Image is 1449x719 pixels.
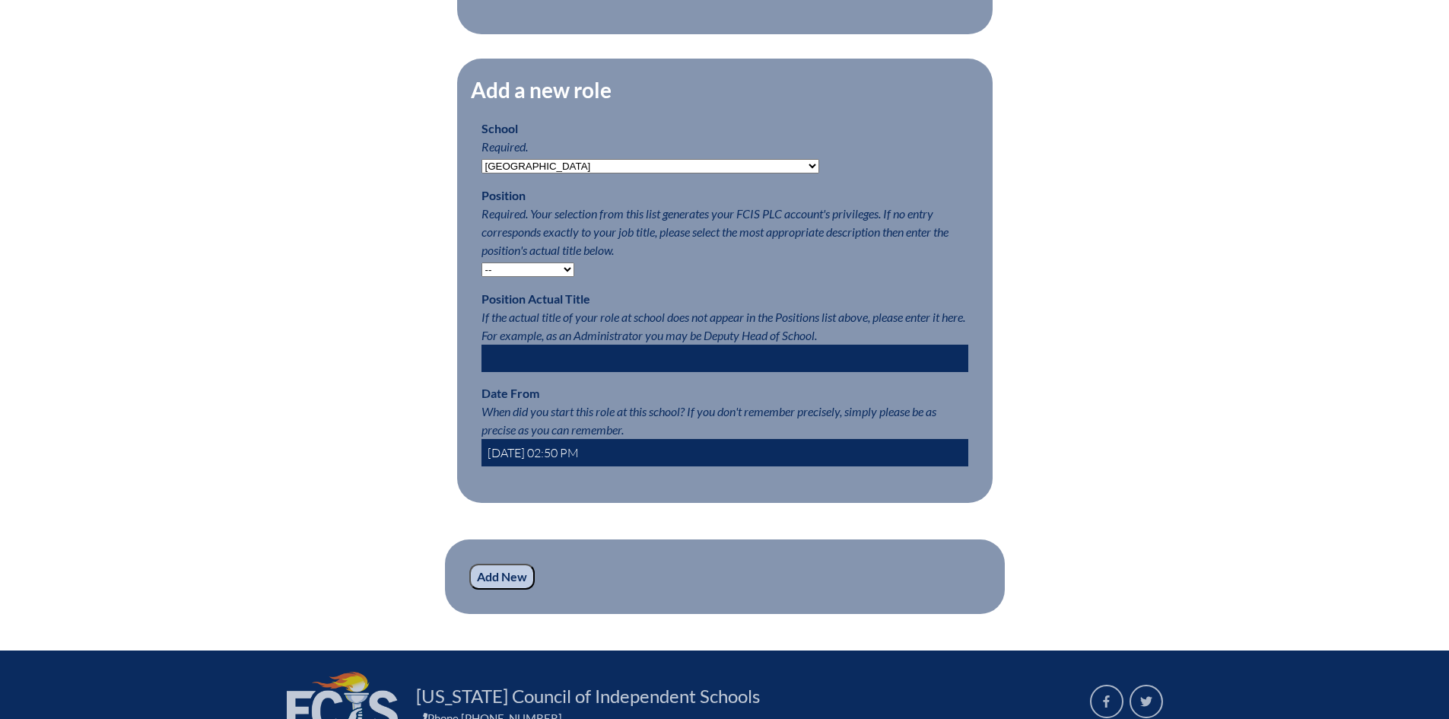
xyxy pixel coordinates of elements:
[481,188,526,202] label: Position
[469,564,535,590] input: Add New
[410,684,766,708] a: [US_STATE] Council of Independent Schools
[481,139,528,154] span: Required.
[481,291,590,306] label: Position Actual Title
[481,121,518,135] label: School
[481,206,949,257] span: Required. Your selection from this list generates your FCIS PLC account's privileges. If no entry...
[481,386,539,400] label: Date From
[469,77,613,103] legend: Add a new role
[481,310,965,342] span: If the actual title of your role at school does not appear in the Positions list above, please en...
[481,404,936,437] span: When did you start this role at this school? If you don't remember precisely, simply please be as...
